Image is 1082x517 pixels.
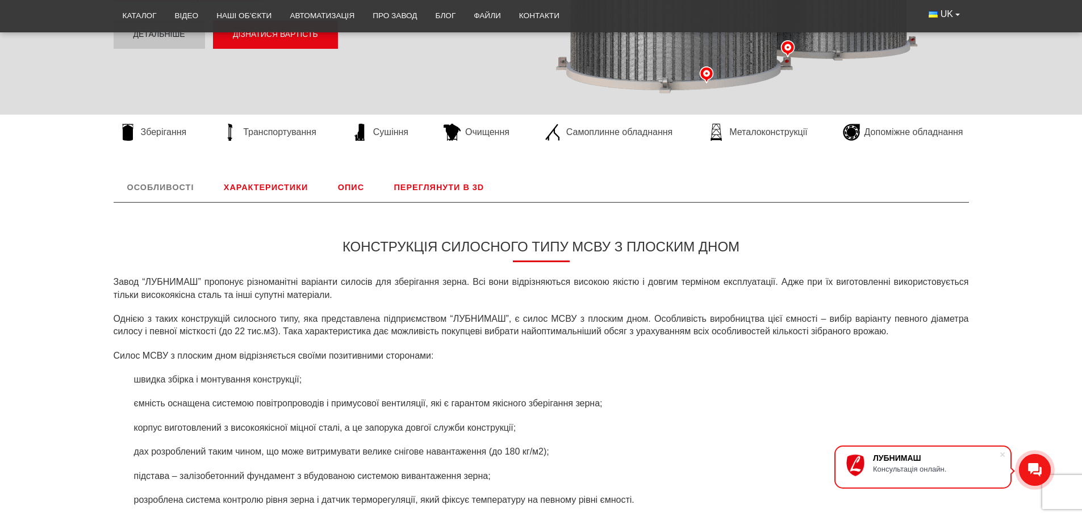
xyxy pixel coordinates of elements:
button: UK [920,3,968,25]
a: Транспортування [216,124,322,141]
a: Відео [166,3,208,28]
li: підстава – залізобетонний фундамент з вбудованою системою вивантаження зерна; [129,470,969,482]
li: корпус виготовлений з високоякісної міцної сталі, а це запорука довгої служби конструкції; [129,422,969,434]
span: Металоконструкції [729,126,807,138]
p: Однією з таких конструкцій силосного типу, яка представлена ​​підприємством “ЛУБНИМАШ”, є силос М... [114,313,969,338]
a: Самоплинне обладнання [539,124,678,141]
a: Опис [324,173,378,202]
a: Очищення [438,124,515,141]
span: Транспортування [243,126,316,138]
a: Каталог [114,3,166,28]
span: Очищення [465,126,509,138]
button: Дізнатися вартість [213,20,338,49]
h3: Конструкція силосного типу МСВУ з плоским дном [114,239,969,262]
span: Зберігання [141,126,187,138]
a: Автоматизація [281,3,364,28]
a: Про завод [364,3,426,28]
li: дах розроблений таким чином, що може витримувати велике снігове навантаження (до 180 кг/м2); [129,445,969,458]
a: Сушіння [346,124,414,141]
a: Детальніше [114,20,205,49]
a: Металоконструкції [702,124,813,141]
span: Допоміжне обладнання [864,126,963,138]
span: UK [941,8,953,20]
a: Контакти [510,3,569,28]
a: Переглянути в 3D [381,173,498,202]
li: швидка збірка і монтування конструкції; [129,373,969,386]
span: Самоплинне обладнання [566,126,672,138]
li: ємність оснащена системою повітропроводів і примусової вентиляції, які є гарантом якісного зберіг... [129,397,969,410]
p: Завод “ЛУБНИМАШ” пропонує різноманітні варіанти силосів для зберігання зерна. Всі вони відрізняют... [114,276,969,301]
a: Особливості [114,173,208,202]
span: Сушіння [373,126,408,138]
a: Блог [426,3,465,28]
a: Характеристики [210,173,321,202]
div: Консультація онлайн. [873,465,999,473]
a: Файли [465,3,510,28]
a: Зберігання [114,124,193,141]
li: розроблена система контролю рівня зерна і датчик терморегуляції, який фіксує температуру на певно... [129,494,969,506]
img: Українська [929,11,938,18]
a: Наші об’єкти [207,3,281,28]
p: Силос МСВУ з плоским дном відрізняється своїми позитивними сторонами: [114,350,969,362]
a: Допоміжне обладнання [837,124,969,141]
div: ЛУБНИМАШ [873,453,999,463]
